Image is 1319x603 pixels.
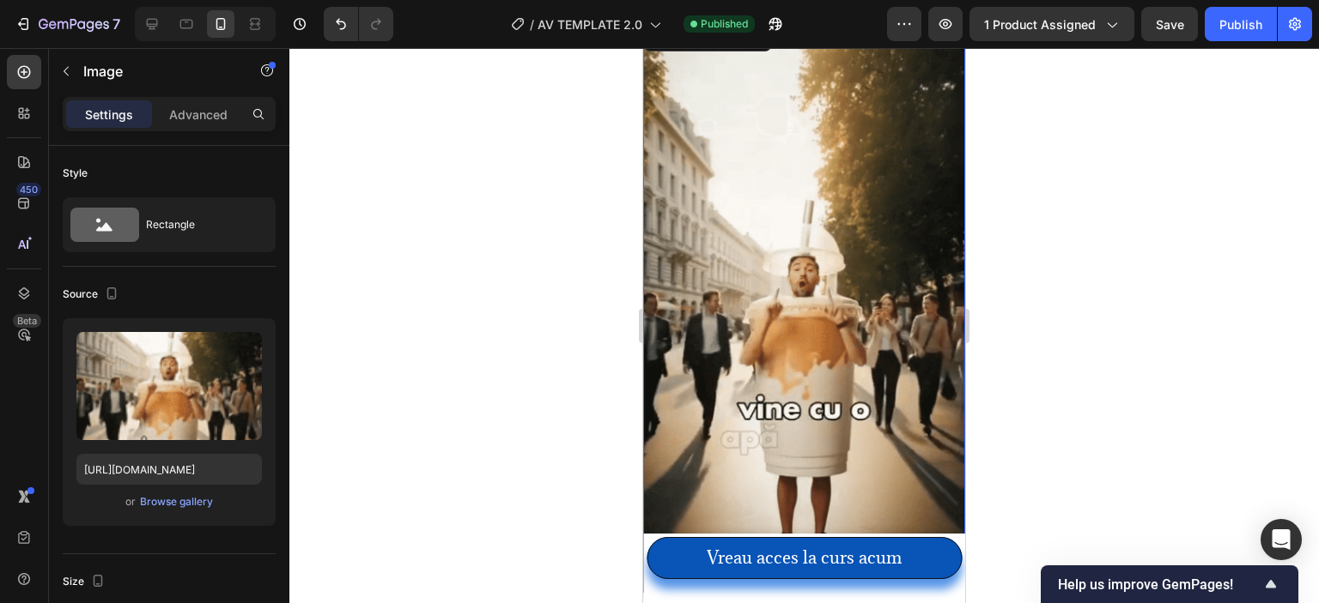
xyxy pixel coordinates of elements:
[1058,576,1261,593] span: Help us improve GemPages!
[1058,574,1281,594] button: Show survey - Help us improve GemPages!
[1141,7,1198,41] button: Save
[140,494,213,510] div: Browse gallery
[63,166,88,181] div: Style
[1219,15,1262,33] div: Publish
[701,16,748,32] span: Published
[1156,17,1184,32] span: Save
[85,106,133,124] p: Settings
[76,332,262,440] img: preview-image
[125,491,136,512] span: or
[530,15,534,33] span: /
[1261,519,1302,560] div: Open Intercom Messenger
[984,15,1096,33] span: 1 product assigned
[324,7,393,41] div: Undo/Redo
[63,570,108,594] div: Size
[13,314,41,328] div: Beta
[63,283,122,306] div: Source
[139,493,214,510] button: Browse gallery
[112,14,120,34] p: 7
[16,183,41,196] div: 450
[76,454,262,485] input: https://example.com/image.jpg
[643,48,965,603] iframe: Design area
[169,106,228,124] p: Advanced
[83,61,229,81] p: Image
[1205,7,1277,41] button: Publish
[7,7,128,41] button: 7
[969,7,1134,41] button: 1 product assigned
[146,205,251,244] div: Rectangle
[538,15,642,33] span: AV TEMPLATE 2.0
